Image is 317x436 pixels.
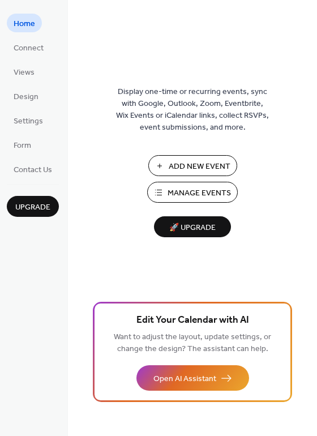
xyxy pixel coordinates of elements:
[136,365,249,391] button: Open AI Assistant
[168,187,231,199] span: Manage Events
[7,111,50,130] a: Settings
[116,86,269,134] span: Display one-time or recurring events, sync with Google, Outlook, Zoom, Eventbrite, Wix Events or ...
[7,87,45,105] a: Design
[7,14,42,32] a: Home
[169,161,230,173] span: Add New Event
[7,38,50,57] a: Connect
[114,330,271,357] span: Want to adjust the layout, update settings, or change the design? The assistant can help.
[14,140,31,152] span: Form
[14,18,35,30] span: Home
[14,116,43,127] span: Settings
[7,160,59,178] a: Contact Us
[147,182,238,203] button: Manage Events
[148,155,237,176] button: Add New Event
[15,202,50,213] span: Upgrade
[154,216,231,237] button: 🚀 Upgrade
[153,373,216,385] span: Open AI Assistant
[14,42,44,54] span: Connect
[136,313,249,328] span: Edit Your Calendar with AI
[14,164,52,176] span: Contact Us
[7,196,59,217] button: Upgrade
[7,62,41,81] a: Views
[14,67,35,79] span: Views
[7,135,38,154] a: Form
[14,91,38,103] span: Design
[161,220,224,236] span: 🚀 Upgrade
